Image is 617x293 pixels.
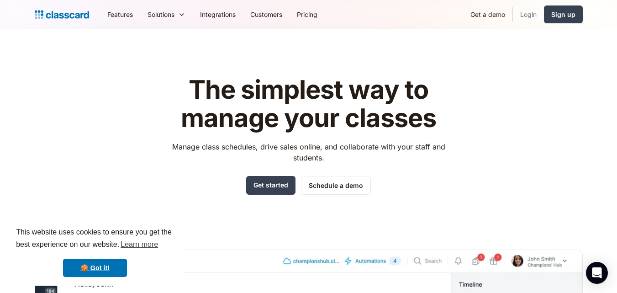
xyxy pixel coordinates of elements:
a: Integrations [193,4,243,25]
a: Schedule a demo [301,176,371,195]
span: This website uses cookies to ensure you get the best experience on our website. [16,227,174,251]
div: Solutions [140,4,193,25]
p: Manage class schedules, drive sales online, and collaborate with your staff and students. [163,141,454,163]
a: Logo [35,8,89,21]
div: Sign up [551,10,575,19]
h1: The simplest way to manage your classes [163,76,454,132]
a: Login [513,4,544,25]
div: Solutions [148,10,174,19]
a: Get started [246,176,295,195]
a: Pricing [290,4,325,25]
a: Sign up [544,5,583,23]
a: Customers [243,4,290,25]
a: dismiss cookie message [63,259,127,277]
a: learn more about cookies [119,238,159,251]
div: Open Intercom Messenger [586,262,608,284]
a: Get a demo [463,4,512,25]
a: Features [100,4,140,25]
div: cookieconsent [7,218,183,286]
